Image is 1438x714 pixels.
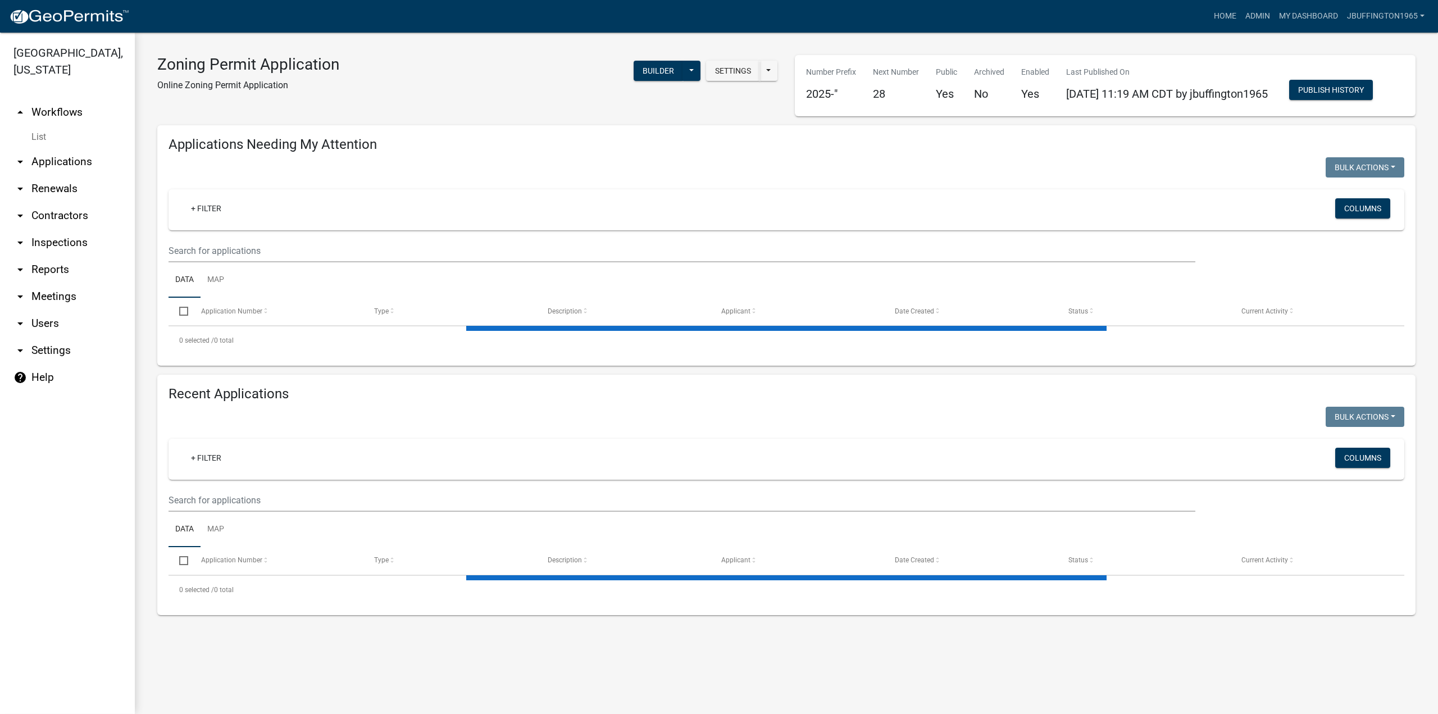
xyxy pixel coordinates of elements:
span: Date Created [895,556,934,564]
a: Map [201,512,231,548]
p: Public [936,66,957,78]
a: jbuffington1965 [1343,6,1429,27]
div: 0 total [169,576,1404,604]
span: Description [548,307,582,315]
datatable-header-cell: Status [1057,547,1231,574]
p: Enabled [1021,66,1049,78]
datatable-header-cell: Type [363,298,537,325]
datatable-header-cell: Current Activity [1231,298,1404,325]
datatable-header-cell: Application Number [190,298,363,325]
datatable-header-cell: Applicant [711,547,884,574]
i: arrow_drop_down [13,344,27,357]
span: Current Activity [1241,307,1288,315]
button: Columns [1335,198,1390,219]
span: Application Number [201,307,262,315]
datatable-header-cell: Date Created [884,547,1058,574]
span: Date Created [895,307,934,315]
p: Last Published On [1066,66,1268,78]
button: Bulk Actions [1326,407,1404,427]
i: arrow_drop_down [13,236,27,249]
i: help [13,371,27,384]
a: My Dashboard [1275,6,1343,27]
h5: Yes [1021,87,1049,101]
p: Next Number [873,66,919,78]
datatable-header-cell: Description [537,298,711,325]
a: Home [1209,6,1241,27]
span: Type [374,307,389,315]
span: Status [1068,307,1088,315]
div: 0 total [169,326,1404,354]
span: Applicant [721,556,750,564]
datatable-header-cell: Applicant [711,298,884,325]
span: Current Activity [1241,556,1288,564]
i: arrow_drop_down [13,209,27,222]
span: 0 selected / [179,586,214,594]
button: Builder [634,61,683,81]
a: Map [201,262,231,298]
h5: 2025-" [806,87,856,101]
datatable-header-cell: Application Number [190,547,363,574]
h3: Zoning Permit Application [157,55,339,74]
span: Applicant [721,307,750,315]
button: Columns [1335,448,1390,468]
i: arrow_drop_up [13,106,27,119]
datatable-header-cell: Type [363,547,537,574]
datatable-header-cell: Select [169,298,190,325]
button: Bulk Actions [1326,157,1404,178]
h5: No [974,87,1004,101]
span: Description [548,556,582,564]
h5: Yes [936,87,957,101]
span: Status [1068,556,1088,564]
span: Application Number [201,556,262,564]
p: Online Zoning Permit Application [157,79,339,92]
input: Search for applications [169,489,1195,512]
datatable-header-cell: Current Activity [1231,547,1404,574]
a: Data [169,262,201,298]
input: Search for applications [169,239,1195,262]
a: + Filter [182,448,230,468]
datatable-header-cell: Date Created [884,298,1058,325]
i: arrow_drop_down [13,155,27,169]
wm-modal-confirm: Workflow Publish History [1289,87,1373,95]
i: arrow_drop_down [13,182,27,195]
h4: Recent Applications [169,386,1404,402]
a: Admin [1241,6,1275,27]
h4: Applications Needing My Attention [169,137,1404,153]
a: Data [169,512,201,548]
p: Number Prefix [806,66,856,78]
i: arrow_drop_down [13,263,27,276]
datatable-header-cell: Select [169,547,190,574]
a: + Filter [182,198,230,219]
i: arrow_drop_down [13,317,27,330]
span: 0 selected / [179,336,214,344]
button: Publish History [1289,80,1373,100]
span: [DATE] 11:19 AM CDT by jbuffington1965 [1066,87,1268,101]
i: arrow_drop_down [13,290,27,303]
span: Type [374,556,389,564]
p: Archived [974,66,1004,78]
datatable-header-cell: Description [537,547,711,574]
h5: 28 [873,87,919,101]
button: Settings [706,61,760,81]
datatable-header-cell: Status [1057,298,1231,325]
